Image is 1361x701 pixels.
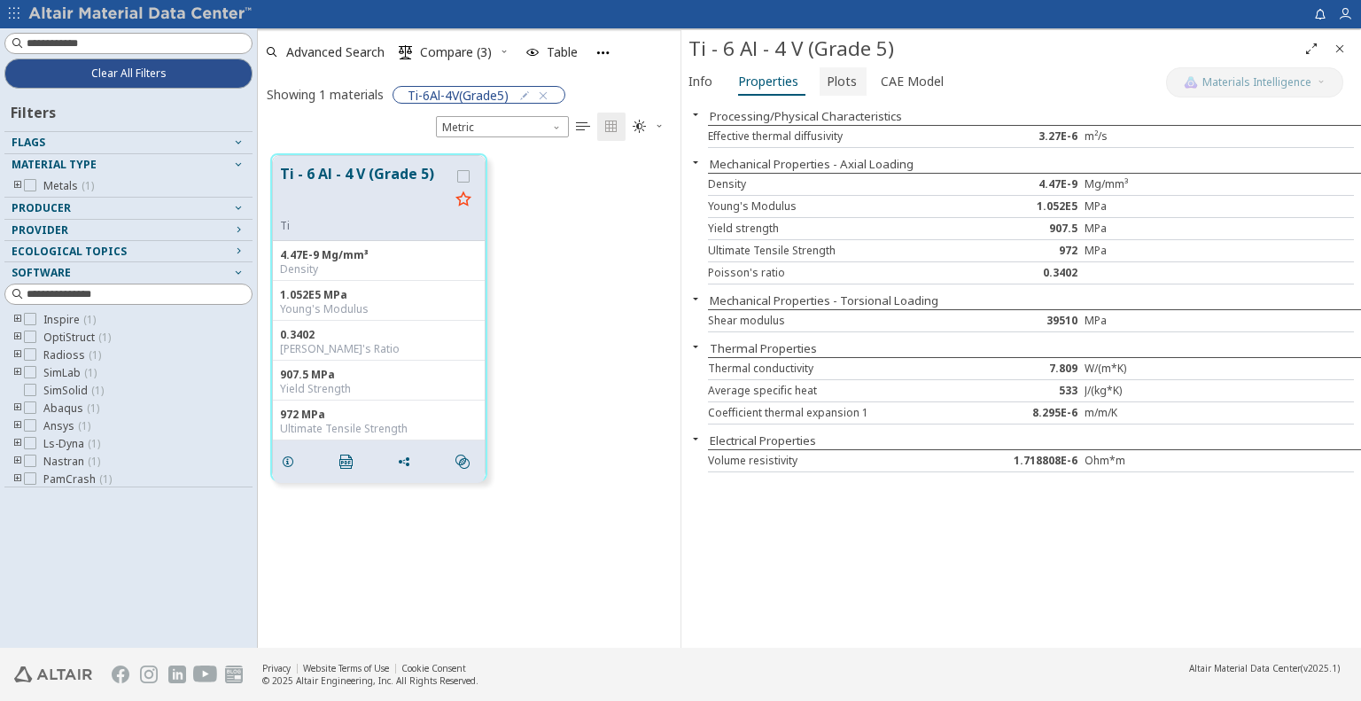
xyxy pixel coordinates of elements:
i: toogle group [12,419,24,433]
span: Ti-6Al-4V(Grade5) [408,87,509,103]
div: 7.809 [977,362,1085,376]
i: toogle group [12,179,24,193]
button: Software [4,262,253,284]
div: Unit System [436,116,569,137]
button: Close [681,339,710,354]
span: Advanced Search [286,46,385,58]
i: toogle group [12,455,24,469]
div: [PERSON_NAME]'s Ratio [280,342,478,356]
div: 972 MPa [280,408,478,422]
div: 1.718808E-6 [977,454,1085,468]
div: 1.052E5 MPa [280,288,478,302]
span: Material Type [12,157,97,172]
i:  [339,455,354,469]
button: Share [389,444,426,479]
span: Metals [43,179,94,193]
div: Poisson's ratio [708,266,977,280]
div: 907.5 MPa [280,368,478,382]
i: toogle group [12,331,24,345]
button: Close [681,432,710,446]
div: Ohm*m [1085,454,1193,468]
span: Info [688,67,712,96]
div: m²/s [1085,129,1193,144]
div: Thermal conductivity [708,362,977,376]
i:  [576,120,590,134]
div: MPa [1085,199,1193,214]
span: Metric [436,116,569,137]
span: Inspire [43,313,96,327]
span: Abaqus [43,401,99,416]
div: Shear modulus [708,314,977,328]
button: Electrical Properties [710,432,816,448]
span: ( 1 ) [87,401,99,416]
span: SimLab [43,366,97,380]
i:  [633,120,647,134]
button: Table View [569,113,597,141]
span: SimSolid [43,384,104,398]
span: Ls-Dyna [43,437,100,451]
span: Provider [12,222,68,238]
button: Favorite [449,186,478,214]
button: Similar search [447,444,485,479]
button: Close [681,107,710,121]
div: Filters [4,89,65,131]
i:  [455,455,470,469]
i: toogle group [12,313,24,327]
button: Mechanical Properties - Axial Loading [710,156,914,172]
div: 4.47E-9 Mg/mm³ [280,248,478,262]
button: Theme [626,113,672,141]
button: Ti - 6 Al - 4 V (Grade 5) [280,163,449,219]
button: Full Screen [1297,35,1326,63]
span: Table [547,46,578,58]
span: Ansys [43,419,90,433]
div: 533 [977,384,1085,398]
i: toogle group [12,348,24,362]
a: Cookie Consent [401,662,466,674]
button: Clear All Filters [4,58,253,89]
span: Compare (3) [420,46,492,58]
div: Ti - 6 Al - 4 V (Grade 5) [688,35,1297,63]
i: toogle group [12,437,24,451]
div: W/(m*K) [1085,362,1193,376]
div: Effective thermal diffusivity [708,129,977,144]
span: Properties [738,67,798,96]
div: Ultimate Tensile Strength [280,422,478,436]
span: OptiStruct [43,331,111,345]
span: Materials Intelligence [1202,75,1311,90]
button: Tile View [597,113,626,141]
i:  [399,45,413,59]
div: 1.052E5 [977,199,1085,214]
span: ( 1 ) [82,178,94,193]
div: © 2025 Altair Engineering, Inc. All Rights Reserved. [262,674,478,687]
button: Close [681,155,710,169]
div: Showing 1 materials [267,86,384,103]
div: Mg/mm³ [1085,177,1193,191]
span: ( 1 ) [84,365,97,380]
span: Radioss [43,348,101,362]
span: Plots [827,67,857,96]
div: 0.3402 [977,266,1085,280]
button: Material Type [4,154,253,175]
button: Ecological Topics [4,241,253,262]
span: ( 1 ) [88,436,100,451]
div: m/m/K [1085,406,1193,420]
div: Coefficient thermal expansion 1 [708,406,977,420]
i:  [604,120,618,134]
span: ( 1 ) [88,454,100,469]
i: toogle group [12,472,24,487]
span: Ecological Topics [12,244,127,259]
span: PamCrash [43,472,112,487]
button: Flags [4,132,253,153]
div: MPa [1085,222,1193,236]
div: Yield strength [708,222,977,236]
div: (v2025.1) [1189,662,1340,674]
div: Average specific heat [708,384,977,398]
div: 3.27E-6 [977,129,1085,144]
span: Software [12,265,71,280]
div: Volume resistivity [708,454,977,468]
span: ( 1 ) [99,471,112,487]
div: MPa [1085,244,1193,258]
button: Mechanical Properties - Torsional Loading [710,292,938,308]
div: 8.295E-6 [977,406,1085,420]
button: Close [1326,35,1354,63]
